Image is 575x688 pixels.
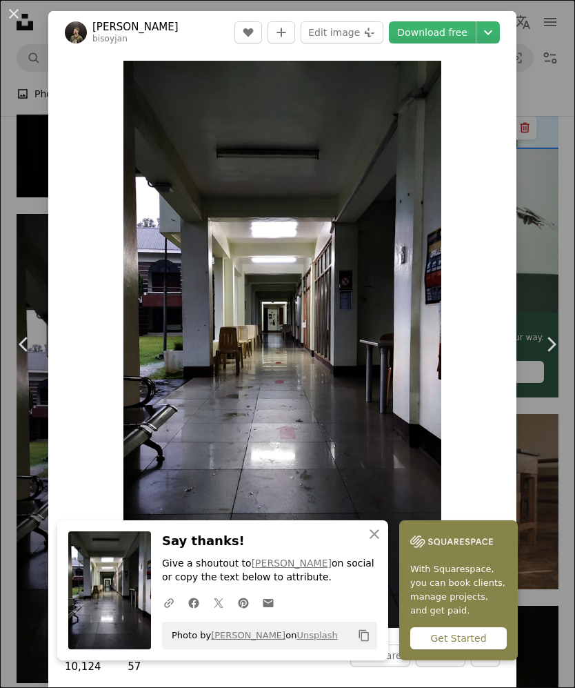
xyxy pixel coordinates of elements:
[211,630,285,640] a: [PERSON_NAME]
[65,660,101,673] span: 10,124
[162,531,377,551] h3: Say thanks!
[181,589,206,616] a: Share on Facebook
[410,531,493,552] img: file-1747939142011-51e5cc87e3c9
[234,21,262,43] button: Like
[252,558,332,569] a: [PERSON_NAME]
[410,562,507,617] span: With Squarespace, you can book clients, manage projects, and get paid.
[301,21,383,43] button: Edit image
[296,630,337,640] a: Unsplash
[165,625,338,647] span: Photo by on
[256,589,281,616] a: Share over email
[123,61,441,628] img: a long hallway with benches and tables on either side of it
[206,589,231,616] a: Share on Twitter
[399,520,518,660] a: With Squarespace, you can book clients, manage projects, and get paid.Get Started
[92,20,179,34] a: [PERSON_NAME]
[476,21,500,43] button: Choose download size
[527,278,575,411] a: Next
[123,61,441,628] button: Zoom in on this image
[268,21,295,43] button: Add to Collection
[162,557,377,584] p: Give a shoutout to on social or copy the text below to attribute.
[389,21,476,43] a: Download free
[128,660,141,673] span: 57
[352,624,376,647] button: Copy to clipboard
[65,21,87,43] img: Go to Jan Ramil Intong's profile
[92,34,128,43] a: bisoyjan
[410,627,507,649] div: Get Started
[231,589,256,616] a: Share on Pinterest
